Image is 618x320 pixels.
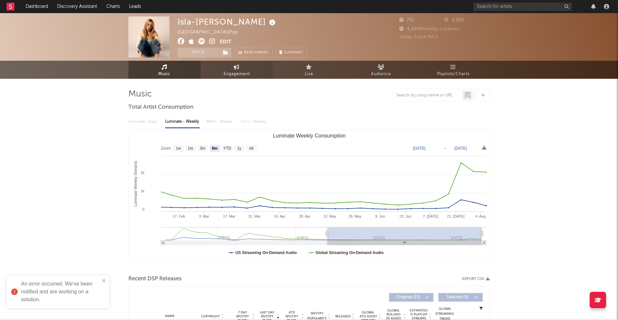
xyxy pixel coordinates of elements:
[349,214,362,218] text: 26. May
[128,275,182,283] span: Recent DSP Releases
[393,295,424,299] span: Originals ( 13 )
[200,146,206,151] text: 3m
[161,146,171,151] text: Zoom
[413,146,426,151] text: [DATE]
[273,61,345,79] a: Live
[443,146,447,151] text: →
[237,146,241,151] text: 1y
[474,3,572,11] input: Search for artists
[224,70,250,78] span: Engagement
[178,48,219,57] button: Track
[223,146,231,151] text: YTD
[128,61,201,79] a: Music
[299,214,311,218] text: 28. Apr
[284,51,303,54] span: Summary
[235,48,273,57] a: Benchmark
[148,314,191,319] div: Name
[375,214,385,218] text: 9. Jun
[335,314,351,318] span: Released
[143,207,144,211] text: 0
[316,250,384,255] text: Global Streaming On-Demand Audio
[220,38,232,46] button: Edit
[273,133,345,139] text: Luminate Weekly Consumption
[443,295,473,299] span: Features ( 0 )
[399,35,438,39] span: Jump Score: 60.2
[323,214,337,218] text: 12. May
[389,293,433,302] button: Originals(13)
[437,70,470,78] span: Playlists/Charts
[454,146,467,151] text: [DATE]
[462,277,490,281] button: Export CSV
[178,16,277,27] div: Isla-[PERSON_NAME]
[141,171,144,175] text: 2k
[371,70,391,78] span: Audience
[276,48,307,57] button: Summary
[305,70,313,78] span: Live
[445,18,464,22] span: 3,052
[129,130,490,262] svg: Luminate Weekly Consumption
[178,29,246,36] div: [GEOGRAPHIC_DATA] | Pop
[345,61,417,79] a: Audience
[141,189,144,193] text: 1k
[223,214,235,218] text: 17. Mar
[173,214,185,218] text: 17. Feb
[128,103,193,111] span: Total Artist Consumption
[399,18,414,22] span: 711
[102,278,106,284] button: close
[244,49,269,57] span: Benchmark
[248,214,261,218] text: 31. Mar
[274,214,285,218] text: 14. Apr
[417,61,490,79] a: Playlists/Charts
[423,214,438,218] text: 7. [DATE]
[133,161,138,207] text: Luminate Weekly Streams
[201,314,220,318] span: Copyright
[165,116,200,127] div: Luminate - Weekly
[199,214,210,218] text: 3. Mar
[212,146,217,151] text: 6m
[201,61,273,79] a: Engagement
[21,280,100,304] div: An error occurred. We've been notified and are working on a solution.
[475,214,486,218] text: 4. Aug
[393,93,462,98] input: Search by song name or URL
[188,146,193,151] text: 1m
[438,293,483,302] button: Features(0)
[176,146,181,151] text: 1w
[249,146,253,151] text: All
[235,250,297,255] text: US Streaming On-Demand Audio
[400,214,411,218] text: 23. Jun
[447,214,464,218] text: 21. [DATE]
[399,27,460,31] span: 4,089 Monthly Listeners
[159,70,171,78] span: Music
